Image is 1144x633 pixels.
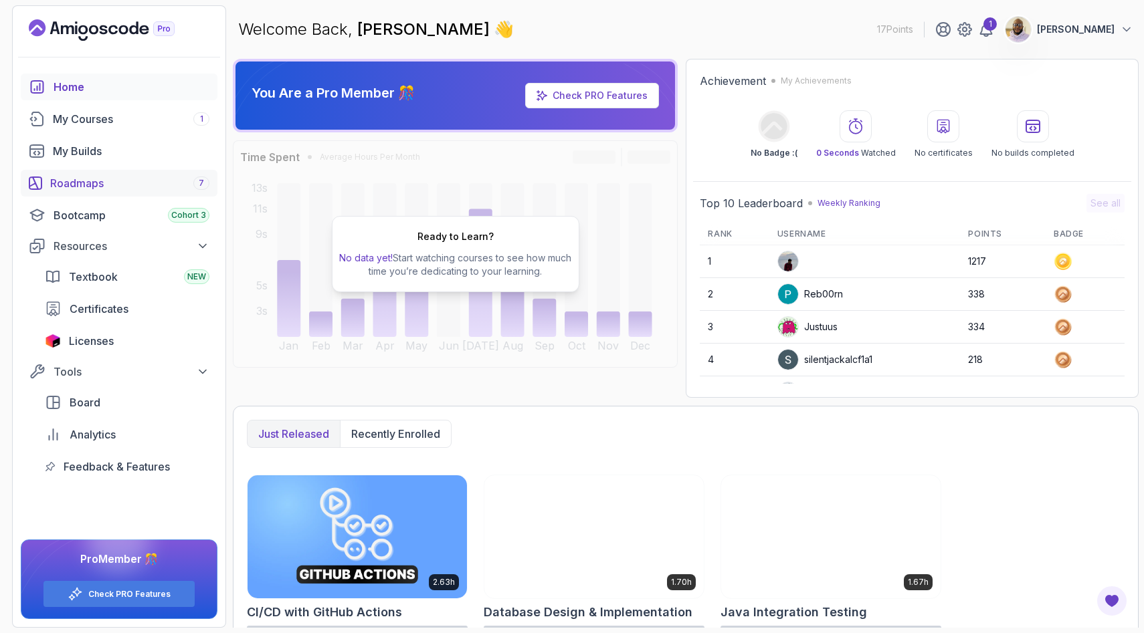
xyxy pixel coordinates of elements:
[238,19,514,40] p: Welcome Back,
[700,73,766,89] h2: Achievement
[37,295,217,322] a: certificates
[69,333,114,349] span: Licenses
[1005,16,1133,43] button: user profile image[PERSON_NAME]
[433,577,455,588] p: 2.63h
[1006,17,1031,42] img: user profile image
[816,148,859,158] span: 0 Seconds
[983,17,997,31] div: 1
[777,283,843,305] div: Reb00rn
[29,19,205,41] a: Landing page
[960,344,1046,376] td: 218
[45,334,61,348] img: jetbrains icon
[700,344,769,376] td: 4
[700,311,769,344] td: 3
[484,603,692,622] h2: Database Design & Implementation
[43,580,195,608] button: Check PRO Features
[54,238,209,254] div: Resources
[417,230,494,243] h2: Ready to Learn?
[53,111,209,127] div: My Courses
[777,349,872,370] div: silentjackalcf1a1
[70,301,128,317] span: Certificates
[53,143,209,159] div: My Builds
[88,589,171,600] a: Check PRO Features
[37,389,217,416] a: board
[491,15,519,44] span: 👋
[700,245,769,278] td: 1
[21,74,217,100] a: home
[37,328,217,354] a: licenses
[21,202,217,229] a: bootcamp
[338,251,573,278] p: Start watching courses to see how much time you’re dedicating to your learning.
[721,475,941,598] img: Java Integration Testing card
[700,278,769,311] td: 2
[21,170,217,197] a: roadmaps
[960,376,1046,409] td: 217
[70,426,116,442] span: Analytics
[351,426,440,442] p: Recently enrolled
[700,195,803,211] h2: Top 10 Leaderboard
[671,577,692,588] p: 1.70h
[700,376,769,409] td: 5
[877,23,913,36] p: 17 Points
[1046,223,1125,245] th: Badge
[525,83,659,108] a: Check PRO Features
[915,148,973,158] p: No certificates
[171,210,206,221] span: Cohort 3
[778,317,798,337] img: default monster avatar
[258,426,329,442] p: Just released
[960,245,1046,278] td: 1217
[700,223,769,245] th: Rank
[21,234,217,258] button: Resources
[37,453,217,480] a: feedback
[187,271,206,282] span: NEW
[991,148,1074,158] p: No builds completed
[778,251,798,271] img: user profile image
[553,90,648,101] a: Check PRO Features
[54,207,209,223] div: Bootcamp
[960,223,1046,245] th: Points
[1037,23,1115,36] p: [PERSON_NAME]
[960,311,1046,344] td: 334
[778,284,798,304] img: user profile image
[978,21,994,37] a: 1
[37,421,217,448] a: analytics
[339,252,393,263] span: No data yet!
[816,148,896,158] p: Watched
[778,382,798,402] img: user profile image
[247,603,402,622] h2: CI/CD with GitHub Actions
[818,198,880,209] p: Weekly Ranking
[64,459,170,475] span: Feedback & Features
[199,178,204,188] span: 7
[54,364,209,380] div: Tools
[37,263,217,290] a: textbook
[769,223,961,245] th: Username
[484,475,704,598] img: Database Design & Implementation card
[50,175,209,191] div: Roadmaps
[777,316,838,338] div: Justuus
[54,79,209,95] div: Home
[200,114,203,124] span: 1
[1096,585,1128,617] button: Open Feedback Button
[248,475,467,598] img: CI/CD with GitHub Actions card
[778,350,798,370] img: user profile image
[1086,194,1125,213] button: See all
[357,19,494,39] span: [PERSON_NAME]
[21,138,217,164] a: builds
[252,84,415,102] p: You Are a Pro Member 🎊
[960,278,1046,311] td: 338
[70,394,100,410] span: Board
[781,76,852,86] p: My Achievements
[751,148,797,158] p: No Badge :(
[248,420,340,447] button: Just released
[69,269,118,285] span: Textbook
[21,360,217,384] button: Tools
[340,420,451,447] button: Recently enrolled
[908,577,929,588] p: 1.67h
[21,106,217,132] a: courses
[721,603,867,622] h2: Java Integration Testing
